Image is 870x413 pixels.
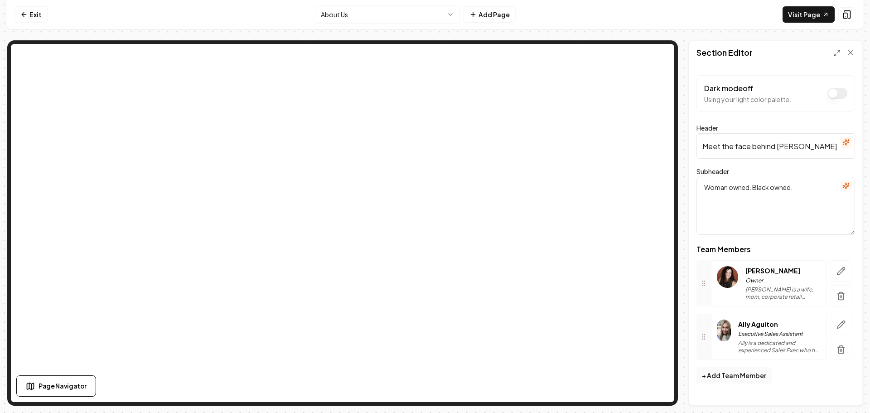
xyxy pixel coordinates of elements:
[738,330,821,338] p: Executive Sales Assistant
[783,6,835,23] a: Visit Page
[696,46,753,59] h2: Section Editor
[696,246,855,253] span: Team Members
[696,133,855,159] input: Header
[696,367,772,384] button: + Add Team Member
[696,124,718,132] label: Header
[717,266,738,288] img: Amanda Kochan
[464,6,516,23] button: Add Page
[738,340,821,354] p: Ally is a dedicated and experienced Sales Exec who has experience running her own business as wel...
[704,95,791,104] p: Using your light color palette.
[717,320,731,341] img: Ally Aguiton
[745,266,821,275] p: [PERSON_NAME]
[14,6,48,23] a: Exit
[738,320,821,329] p: Ally Aguiton
[39,381,87,391] span: Page Navigator
[745,286,821,301] p: [PERSON_NAME] is a wife, mom, corporate retail designer, and appreciates nothing more than a cris...
[704,83,754,93] label: Dark mode off
[16,375,96,397] button: Page Navigator
[696,167,729,175] label: Subheader
[745,277,821,284] p: Owner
